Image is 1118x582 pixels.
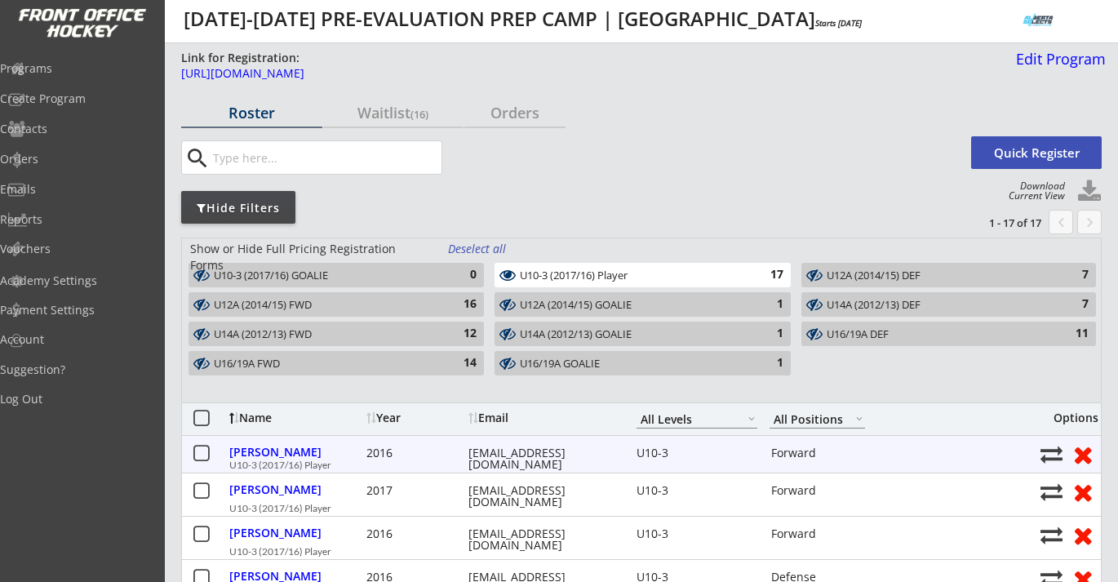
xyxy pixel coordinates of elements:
[214,328,440,341] div: U14A (2012/13) FWD
[1077,180,1102,204] button: Click to download full roster. Your browser settings may try to block it, check your security set...
[229,484,362,495] div: [PERSON_NAME]
[468,447,615,470] div: [EMAIL_ADDRESS][DOMAIN_NAME]
[520,328,746,341] div: U14A (2012/13) GOALIE
[1040,481,1063,503] button: Move player
[181,68,1004,79] div: [URL][DOMAIN_NAME]
[214,269,440,284] div: U10-3 (2017/16) GOALIE
[229,504,1031,513] div: U10-3 (2017/16) Player
[827,328,1052,341] div: U16/19A DEF
[1056,326,1089,342] div: 11
[520,299,746,312] div: U12A (2014/15) GOALIE
[751,326,783,342] div: 1
[366,485,464,496] div: 2017
[229,571,362,582] div: [PERSON_NAME]
[181,105,322,120] div: Roster
[468,485,615,508] div: [EMAIL_ADDRESS][DOMAIN_NAME]
[214,358,440,371] div: U16/19A FWD
[444,355,477,371] div: 14
[181,200,295,216] div: Hide Filters
[214,299,440,312] div: U12A (2014/15) FWD
[410,107,428,122] font: (16)
[1009,51,1106,66] div: Edit Program
[468,412,615,424] div: Email
[751,296,783,313] div: 1
[1056,267,1089,283] div: 7
[520,327,746,343] div: U14A (2012/13) GOALIE
[637,485,757,496] div: U10-3
[956,215,1041,230] div: 1 - 17 of 17
[190,241,429,273] div: Show or Hide Full Pricing Registration Forms
[815,17,862,29] em: Starts [DATE]
[520,358,746,371] div: U16/19A GOALIE
[448,241,508,257] div: Deselect all
[214,298,440,313] div: U12A (2014/15) FWD
[827,298,1052,313] div: U14A (2012/13) DEF
[1056,296,1089,313] div: 7
[214,357,440,372] div: U16/19A FWD
[444,267,477,283] div: 0
[771,485,867,496] div: Forward
[520,269,746,284] div: U10-3 (2017/16) Player
[468,528,615,551] div: [EMAIL_ADDRESS][DOMAIN_NAME]
[827,327,1052,343] div: U16/19A DEF
[1067,442,1098,467] button: Remove from roster (no refund)
[771,447,867,459] div: Forward
[229,527,362,539] div: [PERSON_NAME]
[1040,412,1098,424] div: Options
[181,50,302,66] div: Link for Registration:
[520,357,746,372] div: U16/19A GOALIE
[1009,51,1106,80] a: Edit Program
[181,68,1004,88] a: [URL][DOMAIN_NAME]
[366,528,464,540] div: 2016
[1000,181,1065,201] div: Download Current View
[1077,210,1102,234] button: keyboard_arrow_right
[520,298,746,313] div: U12A (2014/15) GOALIE
[1049,210,1073,234] button: chevron_left
[214,269,440,282] div: U10-3 (2017/16) GOALIE
[1040,524,1063,546] button: Move player
[229,547,1031,557] div: U10-3 (2017/16) Player
[229,460,1031,470] div: U10-3 (2017/16) Player
[827,269,1052,284] div: U12A (2014/15) DEF
[444,296,477,313] div: 16
[444,326,477,342] div: 12
[214,327,440,343] div: U14A (2012/13) FWD
[827,269,1052,282] div: U12A (2014/15) DEF
[464,105,566,120] div: Orders
[971,136,1102,169] button: Quick Register
[323,105,464,120] div: Waitlist
[229,412,362,424] div: Name
[1067,522,1098,548] button: Remove from roster (no refund)
[827,299,1052,312] div: U14A (2012/13) DEF
[1067,479,1098,504] button: Remove from roster (no refund)
[637,528,757,540] div: U10-3
[637,447,757,459] div: U10-3
[229,446,362,458] div: [PERSON_NAME]
[771,528,867,540] div: Forward
[184,145,211,171] button: search
[210,141,441,174] input: Type here...
[1040,443,1063,465] button: Move player
[520,269,746,282] div: U10-3 (2017/16) Player
[366,447,464,459] div: 2016
[366,412,464,424] div: Year
[751,267,783,283] div: 17
[751,355,783,371] div: 1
